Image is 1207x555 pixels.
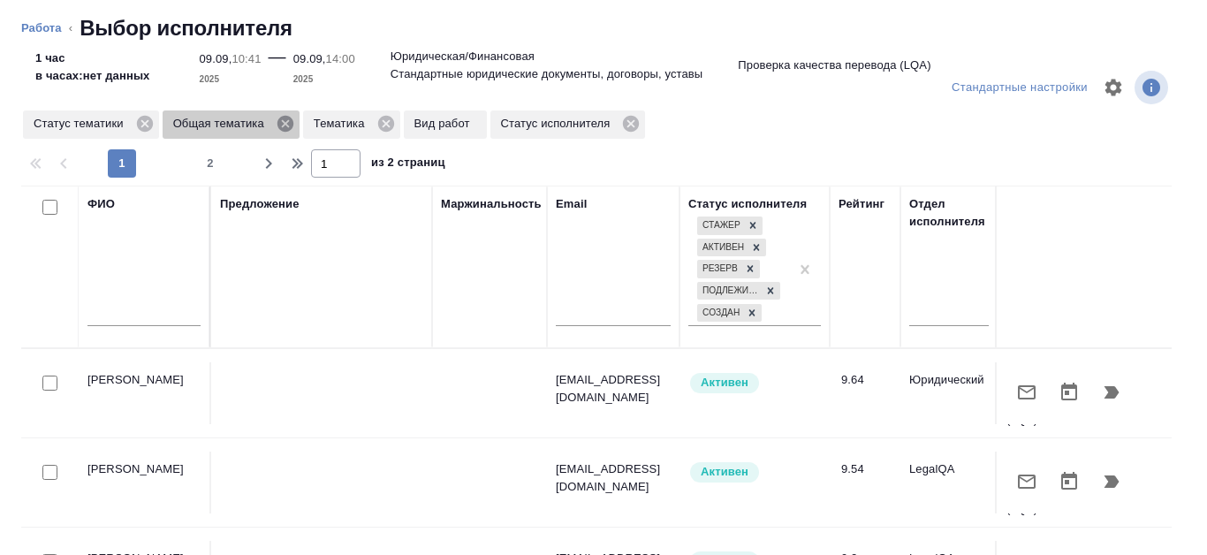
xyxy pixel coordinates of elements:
[688,195,807,213] div: Статус исполнителя
[87,195,115,213] div: ФИО
[556,460,671,496] p: [EMAIL_ADDRESS][DOMAIN_NAME]
[79,452,211,513] td: [PERSON_NAME]
[556,195,587,213] div: Email
[1006,371,1048,414] button: Отправить предложение о работе
[701,374,748,392] p: Активен
[695,302,763,324] div: Стажер, Активен, Резерв, Подлежит внедрению, Создан
[1090,460,1133,503] button: Продолжить
[688,460,821,484] div: Рядовой исполнитель: назначай с учетом рейтинга
[173,115,270,133] p: Общая тематика
[303,110,400,139] div: Тематика
[697,282,761,300] div: Подлежит внедрению
[697,239,747,257] div: Активен
[196,155,224,172] span: 2
[21,14,1186,42] nav: breadcrumb
[21,21,62,34] a: Работа
[232,52,261,65] p: 10:41
[1090,371,1133,414] button: Продолжить
[220,195,300,213] div: Предложение
[1135,71,1172,104] span: Посмотреть информацию
[42,465,57,480] input: Выбери исполнителей, чтобы отправить приглашение на работу
[688,371,821,395] div: Рядовой исполнитель: назначай с учетом рейтинга
[269,42,286,88] div: —
[695,258,762,280] div: Стажер, Активен, Резерв, Подлежит внедрению, Создан
[1006,358,1086,429] p: Проверка качества перевода (LQA)
[163,110,300,139] div: Общая тематика
[695,280,782,302] div: Стажер, Активен, Резерв, Подлежит внедрению, Создан
[371,152,445,178] span: из 2 страниц
[1092,66,1135,109] span: Настроить таблицу
[841,460,892,478] div: 9.54
[1048,371,1090,414] button: Открыть календарь загрузки
[900,452,998,513] td: LegalQA
[501,115,617,133] p: Статус исполнителя
[695,215,764,237] div: Стажер, Активен, Резерв, Подлежит внедрению, Создан
[697,260,740,278] div: Резерв
[80,14,292,42] h2: Выбор исполнителя
[441,195,542,213] div: Маржинальность
[697,304,742,323] div: Создан
[79,362,211,424] td: [PERSON_NAME]
[697,217,743,235] div: Стажер
[293,52,326,65] p: 09.09,
[200,52,232,65] p: 09.09,
[326,52,355,65] p: 14:00
[69,19,72,37] li: ‹
[1048,460,1090,503] button: Открыть календарь загрузки
[35,49,150,67] p: 1 час
[414,115,476,133] p: Вид работ
[490,110,646,139] div: Статус исполнителя
[556,371,671,407] p: [EMAIL_ADDRESS][DOMAIN_NAME]
[23,110,159,139] div: Статус тематики
[314,115,371,133] p: Тематика
[701,463,748,481] p: Активен
[839,195,884,213] div: Рейтинг
[909,195,989,231] div: Отдел исполнителя
[947,74,1092,102] div: split button
[42,376,57,391] input: Выбери исполнителей, чтобы отправить приглашение на работу
[900,362,998,424] td: Юридический
[1006,460,1048,503] button: Отправить предложение о работе
[841,371,892,389] div: 9.64
[391,48,535,65] p: Юридическая/Финансовая
[196,149,224,178] button: 2
[738,57,930,74] p: Проверка качества перевода (LQA)
[1006,447,1086,518] p: Проверка качества перевода (LQA)
[695,237,768,259] div: Стажер, Активен, Резерв, Подлежит внедрению, Создан
[34,115,130,133] p: Статус тематики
